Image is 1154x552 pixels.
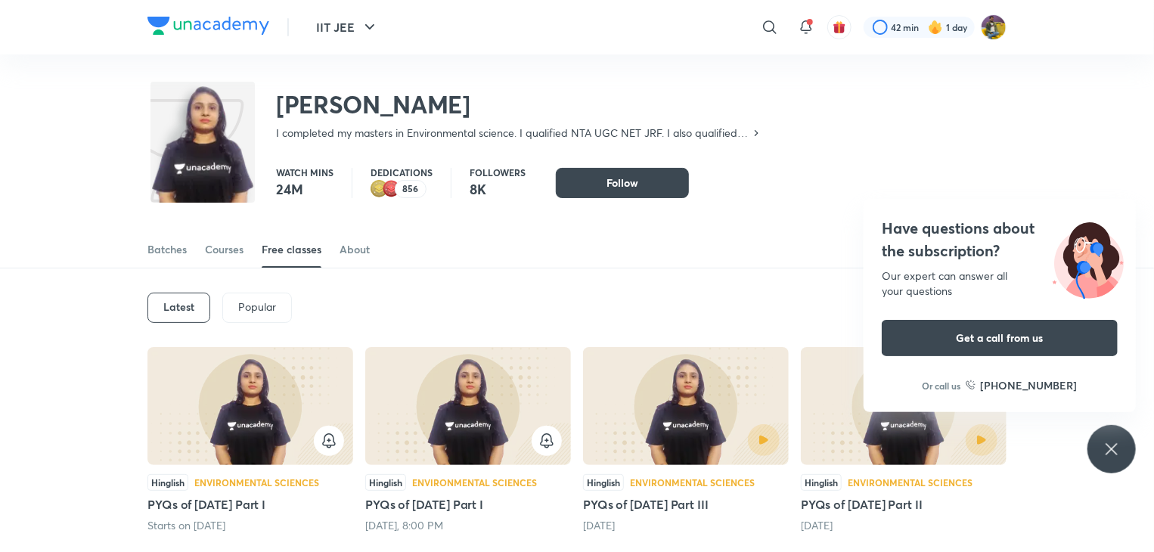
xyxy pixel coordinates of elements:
div: 7 days ago [801,518,1007,533]
div: Environmental Sciences [630,478,755,487]
div: Batches [147,242,187,257]
div: Hinglish [147,474,188,491]
img: Company Logo [147,17,269,35]
img: educator badge1 [383,180,401,198]
div: PYQs of January 2017 Part II [801,347,1007,533]
h5: PYQs of [DATE] Part I [365,495,571,513]
button: avatar [827,15,852,39]
h2: [PERSON_NAME] [276,89,762,119]
div: Today, 8:00 PM [365,518,571,533]
div: PYQs of July 2018 Part I [147,347,353,533]
img: sajan k [981,14,1007,40]
p: 24M [276,180,333,198]
p: 8K [470,180,526,198]
img: class [150,85,255,229]
p: Followers [470,168,526,177]
h5: PYQs of [DATE] Part III [583,495,789,513]
div: Hinglish [583,474,624,491]
div: PYQs of November 2017 Part I [365,347,571,533]
a: About [340,231,370,268]
div: Free classes [262,242,321,257]
a: Free classes [262,231,321,268]
div: Our expert can answer all your questions [882,268,1118,299]
button: IIT JEE [307,12,388,42]
img: avatar [833,20,846,34]
img: streak [928,20,943,35]
h6: [PHONE_NUMBER] [981,377,1078,393]
p: Or call us [923,379,961,392]
div: Environmental Sciences [194,478,319,487]
div: PYQs of January 2017 Part III [583,347,789,533]
p: I completed my masters in Environmental science. I qualified NTA UGC NET JRF. I also qualified IC... [276,126,750,141]
a: Courses [205,231,244,268]
img: educator badge2 [371,180,389,198]
p: Watch mins [276,168,333,177]
a: Batches [147,231,187,268]
button: Follow [556,168,689,198]
h5: PYQs of [DATE] Part II [801,495,1007,513]
p: Dedications [371,168,433,177]
div: Starts on Oct 13 [147,518,353,533]
button: Get a call from us [882,320,1118,356]
div: About [340,242,370,257]
h5: PYQs of [DATE] Part I [147,495,353,513]
a: Company Logo [147,17,269,39]
div: Environmental Sciences [412,478,537,487]
a: [PHONE_NUMBER] [966,377,1078,393]
div: 3 days ago [583,518,789,533]
img: ttu_illustration_new.svg [1041,217,1136,299]
div: Courses [205,242,244,257]
div: Hinglish [365,474,406,491]
span: Follow [606,175,638,191]
div: Environmental Sciences [848,478,973,487]
h6: Latest [163,301,194,313]
p: Popular [238,301,276,313]
div: Hinglish [801,474,842,491]
p: 856 [403,184,419,194]
h4: Have questions about the subscription? [882,217,1118,262]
